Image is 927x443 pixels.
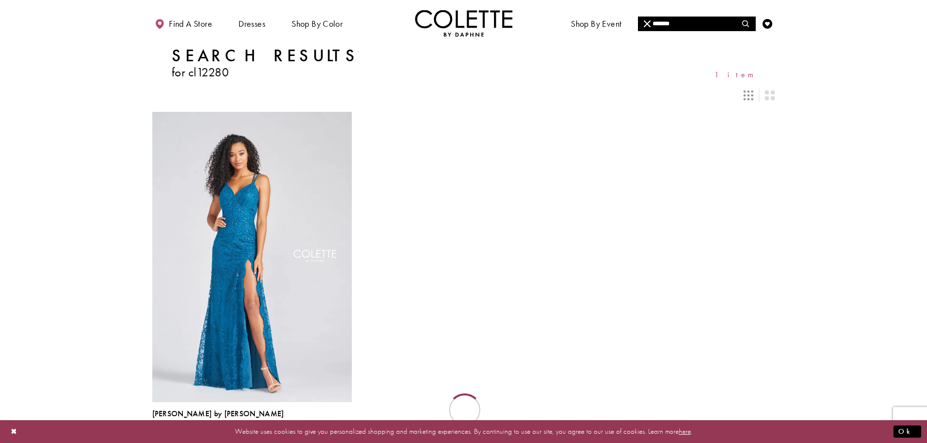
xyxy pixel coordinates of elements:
[6,423,22,440] button: Close Dialog
[744,90,753,100] span: Switch layout to 3 columns
[152,112,775,441] div: Product List
[152,409,284,430] div: Colette by Daphne Style No. CL12280
[172,66,359,79] h3: for cl12280
[679,426,691,436] a: here
[765,90,775,100] span: Switch layout to 2 columns
[152,408,284,419] span: [PERSON_NAME] by [PERSON_NAME]
[893,425,921,438] button: Submit Dialog
[568,10,624,36] span: Shop By Event
[146,85,781,106] div: Layout Controls
[646,10,718,36] a: Meet the designer
[152,112,352,402] a: Visit Colette by Daphne Style No. CL12280 Page
[638,17,657,31] button: Close Search
[415,10,512,36] a: Visit Home Page
[172,46,359,66] h1: Search Results
[760,10,775,36] a: Check Wishlist
[571,19,621,29] span: Shop By Event
[70,425,857,438] p: Website uses cookies to give you personalized shopping and marketing experiences. By continuing t...
[238,19,265,29] span: Dresses
[169,19,212,29] span: Find a store
[736,17,755,31] button: Submit Search
[415,10,512,36] img: Colette by Daphne
[714,71,756,79] span: 1 item
[291,19,343,29] span: Shop by color
[152,10,215,36] a: Find a store
[289,10,345,36] span: Shop by color
[236,10,268,36] span: Dresses
[638,17,755,31] input: Search
[638,17,756,31] div: Search form
[739,10,753,36] a: Toggle search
